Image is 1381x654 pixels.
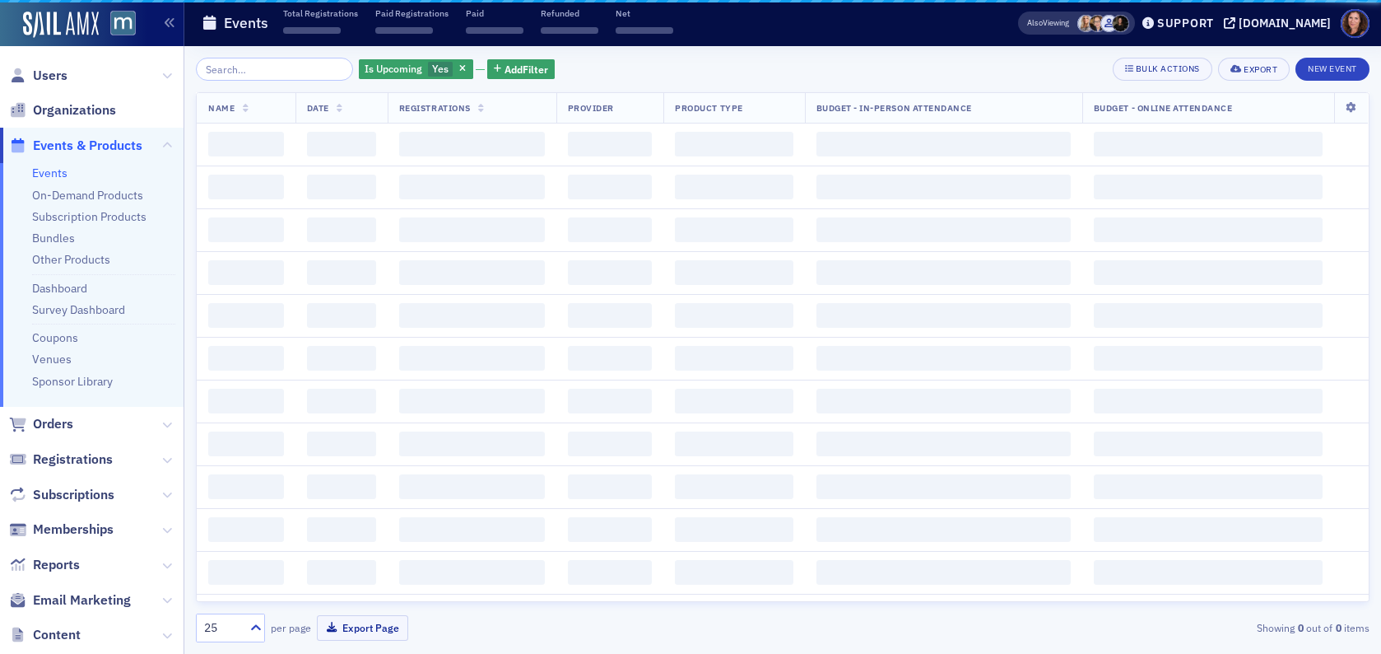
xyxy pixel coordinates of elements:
span: Reports [33,556,80,574]
a: Subscription Products [32,209,146,224]
span: ‌ [399,560,545,585]
span: ‌ [675,260,793,285]
span: ‌ [541,27,598,34]
a: Memberships [9,521,114,539]
span: ‌ [568,560,653,585]
span: ‌ [1094,217,1323,242]
div: Bulk Actions [1136,64,1200,73]
span: Memberships [33,521,114,539]
span: ‌ [568,432,653,456]
span: ‌ [568,260,653,285]
span: ‌ [208,432,284,456]
span: Lauren McDonough [1112,15,1129,32]
span: ‌ [307,389,376,413]
a: New Event [1295,60,1369,75]
span: ‌ [399,389,545,413]
span: ‌ [307,175,376,199]
img: SailAMX [23,12,99,38]
span: ‌ [307,132,376,156]
span: ‌ [1094,389,1323,413]
a: Events [32,166,67,180]
span: Content [33,626,81,644]
span: ‌ [1094,260,1323,285]
p: Paid [466,7,523,19]
p: Total Registrations [283,7,358,19]
span: ‌ [208,260,284,285]
span: ‌ [307,346,376,371]
span: Registrations [33,451,113,469]
span: Subscriptions [33,486,114,504]
span: ‌ [375,27,433,34]
span: Provider [568,102,614,114]
span: ‌ [399,132,545,156]
span: ‌ [307,474,376,499]
div: Yes [359,59,473,80]
span: ‌ [568,303,653,328]
span: ‌ [399,260,545,285]
span: Budget - Online Attendance [1094,102,1233,114]
span: ‌ [568,175,653,199]
strong: 0 [1295,620,1306,635]
a: Reports [9,556,80,574]
span: ‌ [1094,346,1323,371]
button: [DOMAIN_NAME] [1224,17,1337,29]
span: ‌ [1094,474,1323,499]
span: ‌ [816,432,1071,456]
a: Other Products [32,252,110,267]
span: ‌ [208,517,284,542]
div: Export [1244,65,1277,74]
p: Refunded [541,7,598,19]
a: Users [9,67,67,85]
a: Sponsor Library [32,374,113,389]
button: New Event [1295,58,1369,81]
div: [DOMAIN_NAME] [1239,16,1331,30]
span: ‌ [399,346,545,371]
span: ‌ [208,132,284,156]
span: ‌ [616,27,673,34]
span: ‌ [816,260,1071,285]
p: Net [616,7,673,19]
span: ‌ [675,303,793,328]
span: ‌ [208,346,284,371]
label: per page [271,620,311,635]
span: ‌ [208,303,284,328]
span: ‌ [307,560,376,585]
div: Support [1157,16,1214,30]
span: Michelle Brown [1089,15,1106,32]
span: ‌ [568,389,653,413]
span: ‌ [568,217,653,242]
a: Events & Products [9,137,142,155]
span: Emily Trott [1077,15,1095,32]
a: On-Demand Products [32,188,143,203]
a: Orders [9,415,73,433]
button: AddFilter [487,59,555,80]
span: Is Upcoming [365,62,422,75]
span: Add Filter [505,62,548,77]
a: Content [9,626,81,644]
span: Name [208,102,235,114]
span: Organizations [33,101,116,119]
span: ‌ [816,474,1071,499]
span: ‌ [816,132,1071,156]
a: Email Marketing [9,591,131,610]
span: ‌ [208,217,284,242]
span: ‌ [208,389,284,413]
a: Registrations [9,451,113,469]
span: ‌ [816,346,1071,371]
span: ‌ [1094,303,1323,328]
a: Dashboard [32,281,87,296]
a: Survey Dashboard [32,302,125,317]
span: Justin Chase [1100,15,1118,32]
span: ‌ [568,517,653,542]
span: Yes [432,62,449,75]
span: ‌ [307,303,376,328]
span: ‌ [399,432,545,456]
a: View Homepage [99,11,136,39]
span: ‌ [1094,560,1323,585]
span: Registrations [399,102,471,114]
span: ‌ [307,217,376,242]
span: ‌ [399,517,545,542]
span: ‌ [399,175,545,199]
div: 25 [204,619,240,637]
span: ‌ [816,560,1071,585]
